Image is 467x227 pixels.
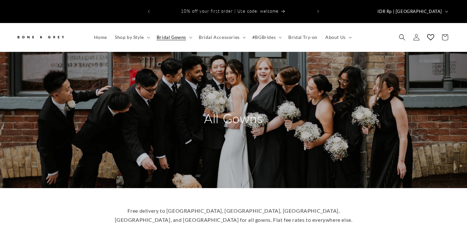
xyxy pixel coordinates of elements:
span: 10% off your first order | Use code: welcome [181,8,279,14]
a: Bridal Try-on [284,30,321,44]
button: Previous announcement [142,5,156,18]
p: Free delivery to [GEOGRAPHIC_DATA], [GEOGRAPHIC_DATA], [GEOGRAPHIC_DATA], [GEOGRAPHIC_DATA], and ... [107,206,360,225]
span: About Us [325,34,346,40]
a: Home [90,30,111,44]
img: Bone and Grey Bridal [16,32,65,42]
span: IDR Rp | [GEOGRAPHIC_DATA] [377,8,442,15]
span: Home [94,34,107,40]
button: Next announcement [311,5,325,18]
button: IDR Rp | [GEOGRAPHIC_DATA] [374,5,451,18]
summary: #BGBrides [248,30,284,44]
span: Bridal Gowns [157,34,186,40]
summary: Bridal Gowns [153,30,195,44]
summary: About Us [321,30,354,44]
summary: Search [395,30,409,44]
span: Shop by Style [115,34,144,40]
h2: All Gowns [172,110,295,127]
summary: Bridal Accessories [195,30,248,44]
summary: Shop by Style [111,30,153,44]
span: #BGBrides [252,34,276,40]
a: Bone and Grey Bridal [14,30,84,45]
span: Bridal Accessories [199,34,240,40]
span: Bridal Try-on [288,34,317,40]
